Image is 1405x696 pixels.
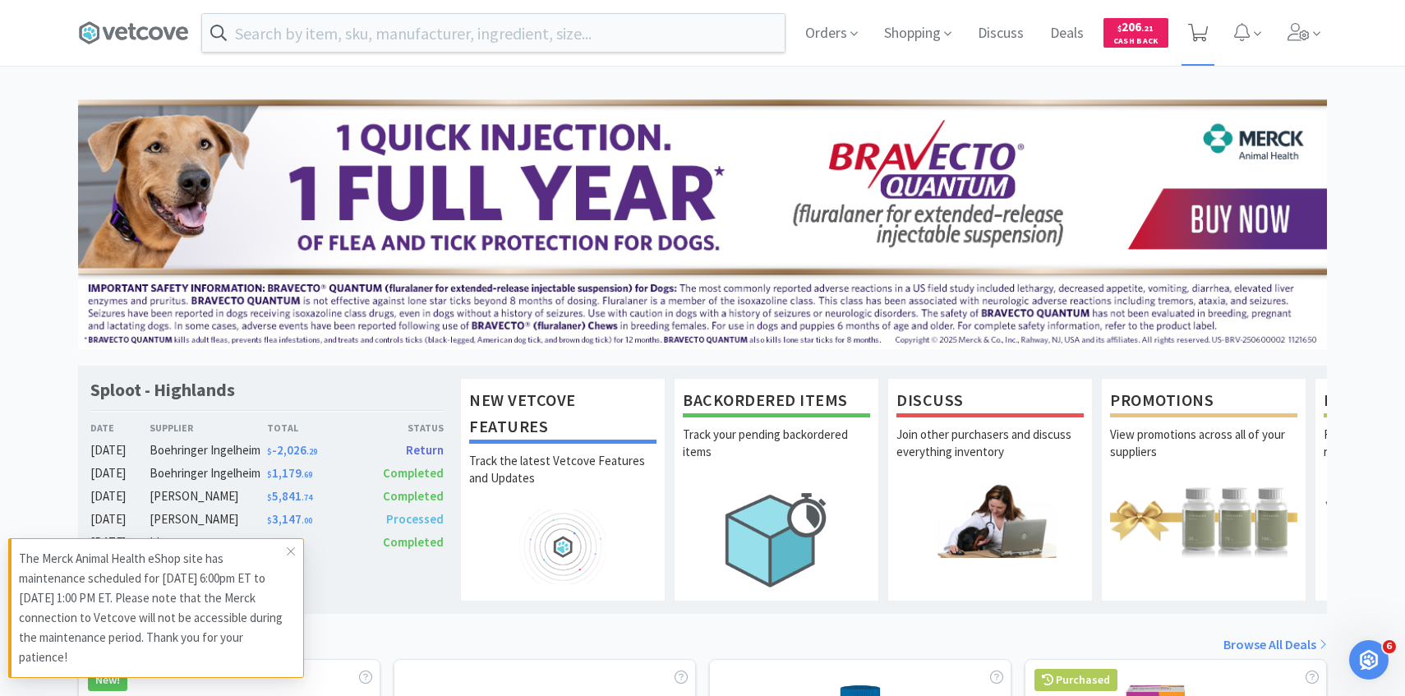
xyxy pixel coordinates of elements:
p: View promotions across all of your suppliers [1110,426,1297,483]
a: Discuss [971,26,1030,41]
span: 1,179 [267,465,312,481]
img: hero_feature_roadmap.png [469,509,656,584]
span: . 00 [302,515,312,526]
div: Status [355,420,444,436]
a: [DATE][PERSON_NAME]$3,147.00Processed [90,509,444,529]
span: Completed [383,488,444,504]
p: The Merck Animal Health eShop site has maintenance scheduled for [DATE] 6:00pm ET to [DATE] 1:00 ... [19,549,287,667]
span: 3,147 [267,511,312,527]
div: [PERSON_NAME] [150,486,267,506]
span: $ [267,492,272,503]
span: 5,841 [267,488,312,504]
span: . 74 [302,492,312,503]
img: hero_promotions.png [1110,483,1297,558]
span: Cash Back [1113,37,1159,48]
span: Return [406,442,444,458]
span: $ [267,469,272,480]
span: -2,026 [267,442,317,458]
div: [DATE] [90,486,150,506]
div: Boehringer Ingelheim [150,440,267,460]
a: $206.21Cash Back [1103,11,1168,55]
span: 0 [267,534,289,550]
p: Track the latest Vetcove Features and Updates [469,452,656,509]
div: [DATE] [90,463,150,483]
div: [DATE] [90,509,150,529]
img: hero_discuss.png [896,483,1084,558]
span: Completed [383,465,444,481]
a: New Vetcove FeaturesTrack the latest Vetcove Features and Updates [460,378,666,602]
span: . 21 [1141,23,1154,34]
div: [DATE] [90,532,150,552]
a: PromotionsView promotions across all of your suppliers [1101,378,1306,602]
div: Date [90,420,150,436]
iframe: Intercom live chat [1349,640,1389,680]
h1: Promotions [1110,387,1297,417]
p: Join other purchasers and discuss everything inventory [896,426,1084,483]
div: [PERSON_NAME] [150,509,267,529]
div: [DATE] [90,440,150,460]
span: $ [267,515,272,526]
div: Supplier [150,420,267,436]
span: . 29 [306,446,317,457]
span: 6 [1383,640,1396,653]
a: [DATE]Idexx$0.00Completed [90,532,444,552]
div: Boehringer Ingelheim [150,463,267,483]
img: hero_backorders.png [683,483,870,596]
a: [DATE][PERSON_NAME]$5,841.74Completed [90,486,444,506]
input: Search by item, sku, manufacturer, ingredient, size... [202,14,785,52]
span: . 69 [302,469,312,480]
img: 3ffb5edee65b4d9ab6d7b0afa510b01f.jpg [78,99,1327,349]
span: Processed [386,511,444,527]
span: 206 [1117,19,1154,35]
a: DiscussJoin other purchasers and discuss everything inventory [887,378,1093,602]
div: Idexx [150,532,267,552]
a: Deals [1043,26,1090,41]
h1: Discuss [896,387,1084,417]
span: $ [267,446,272,457]
a: [DATE]Boehringer Ingelheim$1,179.69Completed [90,463,444,483]
h1: New Vetcove Features [469,387,656,444]
p: Track your pending backordered items [683,426,870,483]
a: Backordered ItemsTrack your pending backordered items [674,378,879,602]
div: Total [267,420,356,436]
h1: Sploot - Highlands [90,378,235,402]
h1: Backordered Items [683,387,870,417]
span: Completed [383,534,444,550]
span: $ [1117,23,1122,34]
a: Browse All Deals [1223,634,1327,656]
a: [DATE]Boehringer Ingelheim$-2,026.29Return [90,440,444,460]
